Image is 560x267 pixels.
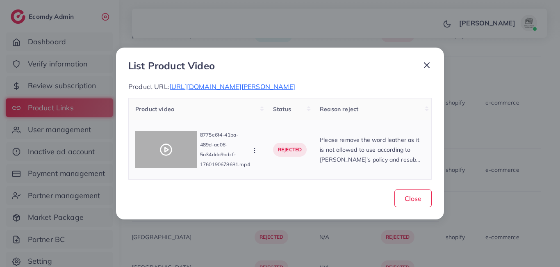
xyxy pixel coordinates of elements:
[273,143,307,157] p: rejected
[394,189,432,207] button: Close
[128,82,432,91] p: Product URL:
[128,60,215,72] h3: List Product Video
[273,105,291,113] span: Status
[200,130,251,169] p: 8775e6f4-41ba-489d-ae06-5a34dda9bdcf-1760190678681.mp4
[405,194,421,203] span: Close
[135,105,174,113] span: Product video
[320,135,425,164] p: Please remove the word leather as it is not allowed to use according to [PERSON_NAME]'s policy an...
[320,105,358,113] span: Reason reject
[169,82,295,91] span: [URL][DOMAIN_NAME][PERSON_NAME]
